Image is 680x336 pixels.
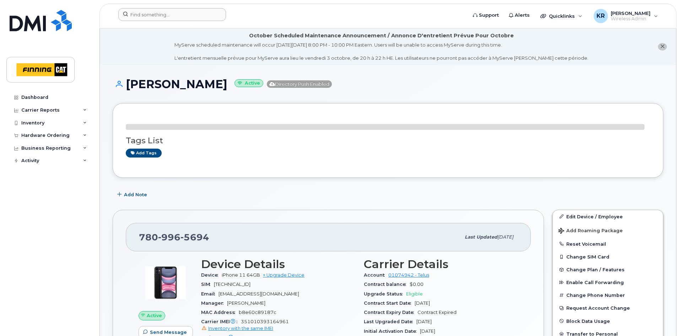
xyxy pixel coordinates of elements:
span: [DATE] [415,300,430,306]
span: 5694 [180,232,209,242]
small: Active [234,79,263,87]
button: Enable Call Forwarding [553,276,663,289]
span: Contract Start Date [364,300,415,306]
span: Account [364,272,388,278]
button: Change Phone Number [553,289,663,302]
span: Device [201,272,222,278]
button: Change SIM Card [553,250,663,263]
span: Eligible [406,291,423,297]
span: SIM [201,282,214,287]
a: Edit Device / Employee [553,210,663,223]
span: Email [201,291,218,297]
button: close notification [658,43,667,50]
span: Change Plan / Features [566,267,625,272]
h3: Device Details [201,258,355,271]
span: [PERSON_NAME] [227,300,265,306]
div: October Scheduled Maintenance Announcement / Annonce D'entretient Prévue Pour Octobre [249,32,514,39]
span: [EMAIL_ADDRESS][DOMAIN_NAME] [218,291,299,297]
img: image20231002-4137094-9apcgt.jpeg [144,261,187,304]
button: Change Plan / Features [553,263,663,276]
a: 01074942 - Telus [388,272,429,278]
span: MAC Address [201,310,239,315]
span: Contract Expired [417,310,457,315]
span: b8e60c89187c [239,310,276,315]
span: Active [147,312,162,319]
span: Contract balance [364,282,410,287]
h3: Carrier Details [364,258,518,271]
span: Carrier IMEI [201,319,241,324]
span: Send Message [150,329,187,336]
span: Initial Activation Date [364,329,420,334]
span: Upgrade Status [364,291,406,297]
button: Add Note [113,188,153,201]
span: 351010393164961 [201,319,355,332]
button: Reset Voicemail [553,238,663,250]
span: Last Upgraded Date [364,319,416,324]
span: [DATE] [497,234,513,240]
button: Block Data Usage [553,315,663,327]
span: Directory Push Enabled [267,80,332,88]
span: $0.00 [410,282,423,287]
span: Inventory with the same IMEI [208,326,273,331]
a: + Upgrade Device [263,272,304,278]
iframe: Messenger Launcher [649,305,675,331]
span: Enable Call Forwarding [566,280,624,285]
h3: Tags List [126,136,650,145]
span: Last updated [465,234,497,240]
span: [DATE] [420,329,435,334]
a: Add tags [126,149,162,158]
span: [DATE] [416,319,432,324]
span: [TECHNICAL_ID] [214,282,250,287]
span: Contract Expiry Date [364,310,417,315]
span: 780 [139,232,209,242]
div: MyServe scheduled maintenance will occur [DATE][DATE] 8:00 PM - 10:00 PM Eastern. Users will be u... [174,42,588,62]
h1: [PERSON_NAME] [113,78,663,90]
button: Add Roaming Package [553,223,663,238]
span: Add Note [124,191,147,198]
span: 996 [158,232,180,242]
span: iPhone 11 64GB [222,272,260,278]
span: Manager [201,300,227,306]
a: Inventory with the same IMEI [201,326,273,331]
button: Request Account Change [553,302,663,314]
span: Add Roaming Package [558,228,623,235]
